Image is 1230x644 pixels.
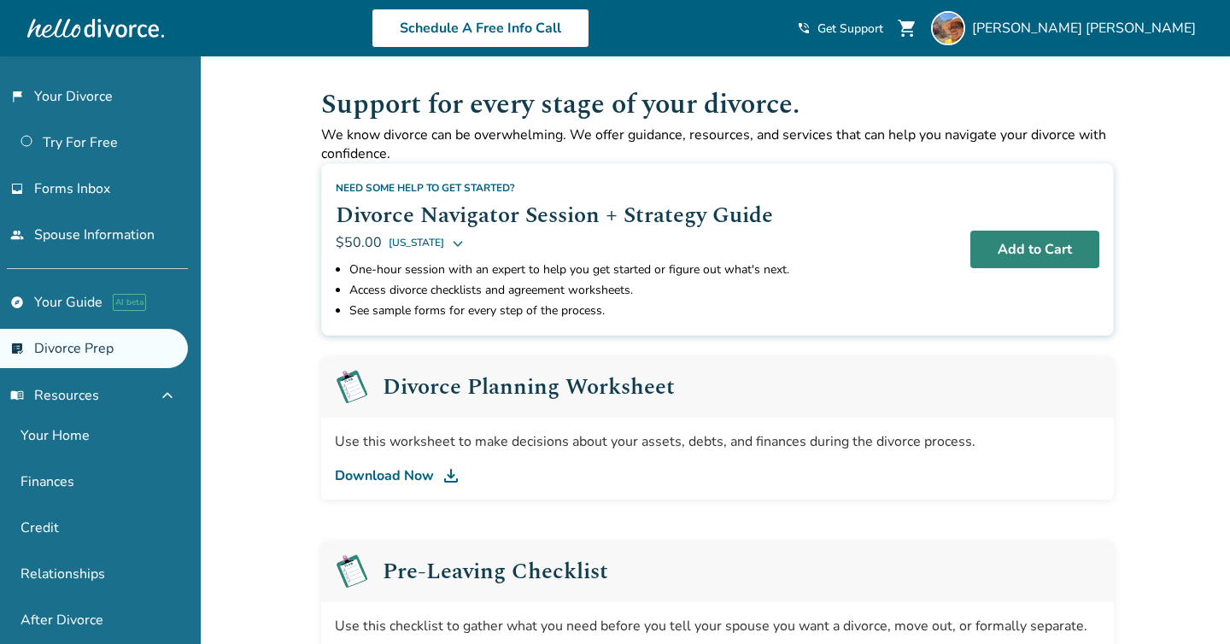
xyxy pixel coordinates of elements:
[157,385,178,406] span: expand_less
[335,465,1100,486] a: Download Now
[349,301,957,321] li: See sample forms for every step of the process.
[10,228,24,242] span: people
[10,182,24,196] span: inbox
[349,280,957,301] li: Access divorce checklists and agreement worksheets.
[335,370,369,404] img: Pre-Leaving Checklist
[970,231,1099,268] button: Add to Cart
[336,181,515,195] span: Need some help to get started?
[389,232,444,253] span: [US_STATE]
[441,465,461,486] img: DL
[10,342,24,355] span: list_alt_check
[372,9,589,48] a: Schedule A Free Info Call
[972,19,1203,38] span: [PERSON_NAME] [PERSON_NAME]
[383,376,675,398] h2: Divorce Planning Worksheet
[321,84,1114,126] h1: Support for every stage of your divorce.
[321,126,1114,163] p: We know divorce can be overwhelming. We offer guidance, resources, and services that can help you...
[10,389,24,402] span: menu_book
[10,296,24,309] span: explore
[10,90,24,103] span: flag_2
[931,11,965,45] img: Tyese Wortham
[797,21,811,35] span: phone_in_talk
[336,233,382,252] span: $50.00
[817,20,883,37] span: Get Support
[897,18,917,38] span: shopping_cart
[335,616,1100,636] div: Use this checklist to gather what you need before you tell your spouse you want a divorce, move o...
[336,198,957,232] h2: Divorce Navigator Session + Strategy Guide
[389,232,465,253] button: [US_STATE]
[10,386,99,405] span: Resources
[113,294,146,311] span: AI beta
[34,179,110,198] span: Forms Inbox
[383,560,608,583] h2: Pre-Leaving Checklist
[797,20,883,37] a: phone_in_talkGet Support
[1145,562,1230,644] iframe: Chat Widget
[335,554,369,588] img: Pre-Leaving Checklist
[349,260,957,280] li: One-hour session with an expert to help you get started or figure out what's next.
[335,431,1100,452] div: Use this worksheet to make decisions about your assets, debts, and finances during the divorce pr...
